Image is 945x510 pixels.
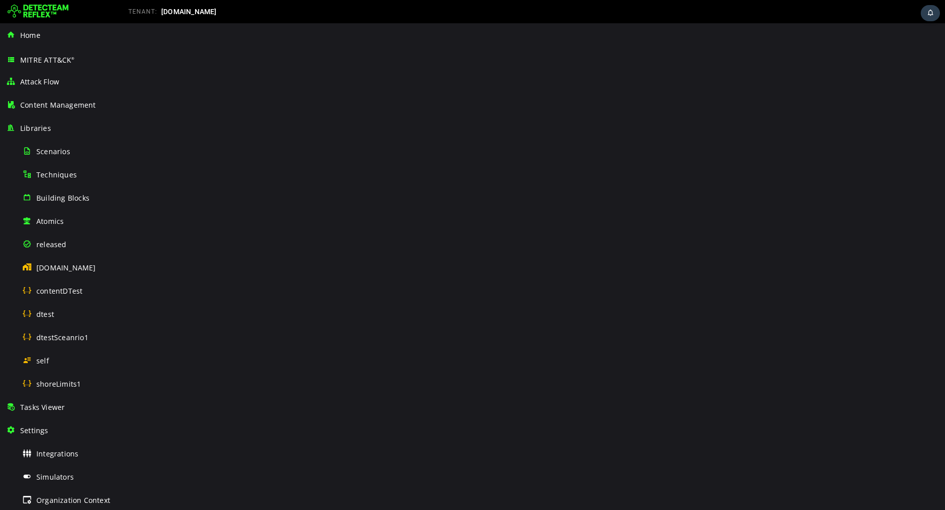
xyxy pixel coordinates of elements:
span: dtest [36,309,54,319]
span: Libraries [20,123,51,133]
span: released [36,240,67,249]
span: Home [20,30,40,40]
span: TENANT: [128,8,157,15]
span: Integrations [36,449,78,458]
span: [DOMAIN_NAME] [161,8,217,16]
img: Detecteam logo [8,4,69,20]
span: Content Management [20,100,96,110]
span: Organization Context [36,495,110,505]
span: Techniques [36,170,77,179]
sup: ® [71,56,74,61]
span: Atomics [36,216,64,226]
span: Attack Flow [20,77,59,86]
span: Tasks Viewer [20,402,65,412]
span: contentDTest [36,286,82,296]
span: Simulators [36,472,74,482]
span: dtestSceanrio1 [36,333,88,342]
span: Scenarios [36,147,70,156]
span: Building Blocks [36,193,89,203]
span: MITRE ATT&CK [20,55,75,65]
span: shoreLimits1 [36,379,81,389]
span: [DOMAIN_NAME] [36,263,96,272]
span: Settings [20,426,49,435]
span: self [36,356,49,365]
div: Task Notifications [921,5,940,21]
